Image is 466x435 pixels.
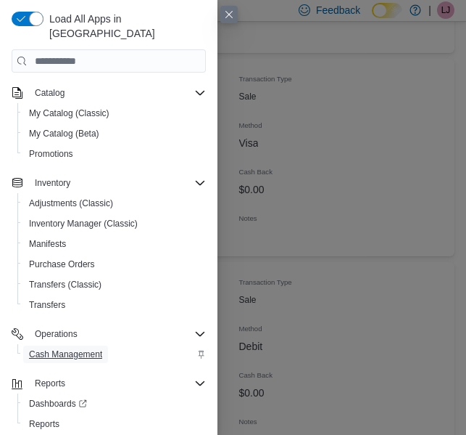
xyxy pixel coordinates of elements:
a: Dashboards [23,395,93,412]
span: Transfers (Classic) [23,276,206,293]
button: Manifests [17,234,212,254]
span: Reports [29,418,59,430]
span: Inventory [35,177,70,189]
span: Inventory Manager (Classic) [29,218,138,229]
a: Inventory Manager (Classic) [23,215,143,232]
a: Manifests [23,235,72,253]
span: Reports [23,415,206,433]
button: Catalog [6,83,212,103]
span: Manifests [29,238,66,250]
span: Manifests [23,235,206,253]
span: Reports [35,378,65,389]
span: Adjustments (Classic) [29,198,113,209]
span: Catalog [29,84,206,102]
span: Catalog [35,87,65,99]
button: Transfers (Classic) [17,275,212,295]
span: Transfers [23,296,206,314]
span: Purchase Orders [23,256,206,273]
button: Operations [6,324,212,344]
a: Transfers (Classic) [23,276,107,293]
a: Adjustments (Classic) [23,195,119,212]
span: Dashboards [23,395,206,412]
span: Transfers (Classic) [29,279,101,290]
button: Operations [29,325,83,343]
span: Adjustments (Classic) [23,195,206,212]
button: Purchase Orders [17,254,212,275]
span: Operations [29,325,206,343]
button: My Catalog (Beta) [17,123,212,144]
span: Purchase Orders [29,259,95,270]
span: Load All Apps in [GEOGRAPHIC_DATA] [43,12,206,41]
span: My Catalog (Classic) [29,107,109,119]
button: Adjustments (Classic) [17,193,212,214]
a: Promotions [23,145,79,163]
span: Cash Management [29,349,102,360]
span: Reports [29,375,206,392]
button: Cash Management [17,344,212,365]
button: Catalog [29,84,70,102]
span: Dashboards [29,398,87,410]
button: Reports [6,373,212,394]
button: Promotions [17,144,212,164]
button: Reports [29,375,71,392]
a: Reports [23,415,65,433]
span: Cash Management [23,346,206,363]
a: Cash Management [23,346,108,363]
span: Inventory [29,174,206,192]
span: Operations [35,328,78,340]
span: Transfers [29,299,65,311]
span: Inventory Manager (Classic) [23,215,206,232]
span: Promotions [23,145,206,163]
button: Reports [17,414,212,434]
a: Dashboards [17,394,212,414]
span: My Catalog (Beta) [29,128,99,139]
button: Inventory [29,174,76,192]
button: Transfers [17,295,212,315]
a: My Catalog (Beta) [23,125,105,142]
a: My Catalog (Classic) [23,105,115,122]
span: Promotions [29,148,73,160]
span: My Catalog (Classic) [23,105,206,122]
a: Transfers [23,296,71,314]
button: My Catalog (Classic) [17,103,212,123]
button: Inventory [6,173,212,193]
button: Inventory Manager (Classic) [17,214,212,234]
a: Purchase Orders [23,256,101,273]
button: Close this dialog [220,6,238,23]
span: My Catalog (Beta) [23,125,206,142]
